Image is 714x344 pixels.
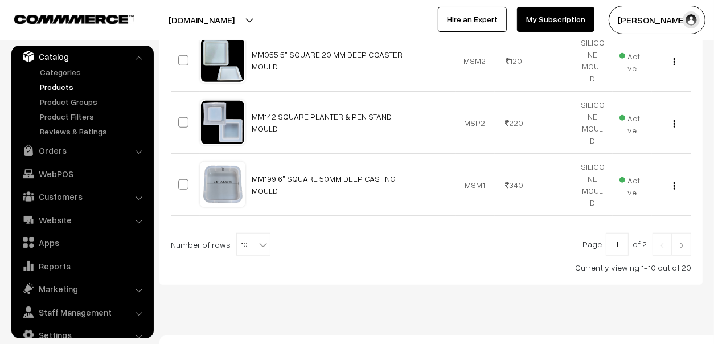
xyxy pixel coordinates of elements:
a: Categories [37,66,150,78]
span: 10 [237,234,270,256]
a: WebPOS [14,163,150,184]
a: My Subscription [517,7,594,32]
a: MM142 SQUARE PLANTER & PEN STAND MOULD [252,112,392,133]
img: Menu [674,58,675,65]
div: Currently viewing 1-10 out of 20 [171,261,691,273]
td: 340 [495,154,534,216]
img: COMMMERCE [14,15,134,23]
td: - [416,92,456,154]
button: [PERSON_NAME]… [609,6,705,34]
a: MM055 5" SQUARE 20 MM DEEP COASTER MOULD [252,50,403,71]
a: Orders [14,140,150,161]
td: - [416,30,456,92]
a: Reviews & Ratings [37,125,150,137]
img: Menu [674,182,675,190]
span: Page [582,239,602,249]
a: Marketing [14,279,150,299]
a: Reports [14,256,150,276]
a: MM199 6" SQUARE 50MM DEEP CASTING MOULD [252,174,396,195]
td: - [534,154,573,216]
a: Products [37,81,150,93]
a: Catalog [14,46,150,67]
a: Staff Management [14,302,150,322]
span: of 2 [633,239,647,249]
img: Menu [674,120,675,128]
button: [DOMAIN_NAME] [129,6,274,34]
td: SILICONE MOULD [573,154,613,216]
a: Hire an Expert [438,7,507,32]
span: Active [619,47,645,74]
span: Number of rows [171,239,231,251]
span: Active [619,109,645,136]
span: Active [619,171,645,198]
td: 120 [495,30,534,92]
img: user [683,11,700,28]
td: MSP2 [456,92,495,154]
a: Customers [14,186,150,207]
a: Apps [14,232,150,253]
a: Website [14,210,150,230]
td: MSM2 [456,30,495,92]
a: Product Groups [37,96,150,108]
td: 220 [495,92,534,154]
td: MSM1 [456,154,495,216]
td: - [534,92,573,154]
a: COMMMERCE [14,11,114,25]
td: SILICONE MOULD [573,92,613,154]
a: Product Filters [37,110,150,122]
img: Left [657,242,667,249]
img: Right [676,242,687,249]
td: - [534,30,573,92]
td: SILICONE MOULD [573,30,613,92]
span: 10 [236,233,270,256]
td: - [416,154,456,216]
